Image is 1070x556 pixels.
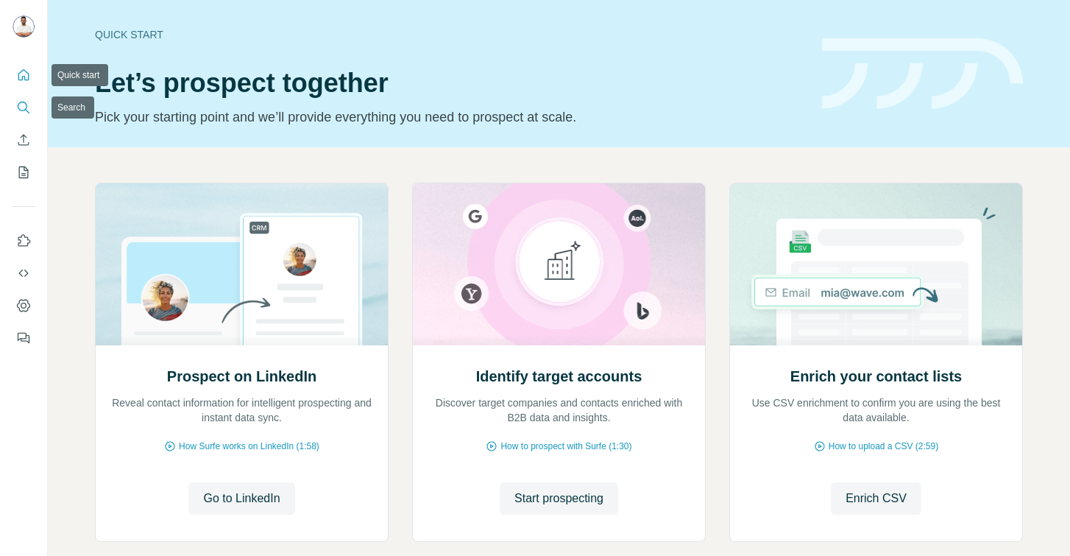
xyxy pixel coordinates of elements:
h2: Prospect on LinkedIn [167,366,316,387]
button: Quick start [12,62,35,88]
button: Use Surfe API [12,260,35,286]
button: Enrich CSV [12,127,35,153]
span: Go to LinkedIn [203,490,280,507]
button: Go to LinkedIn [188,482,294,515]
p: Use CSV enrichment to confirm you are using the best data available. [745,395,1007,425]
p: Discover target companies and contacts enriched with B2B data and insights. [428,395,690,425]
h2: Identify target accounts [476,366,642,387]
button: Feedback [12,325,35,351]
button: My lists [12,159,35,186]
div: Quick start [95,27,804,42]
span: How to prospect with Surfe (1:30) [500,440,631,453]
img: Prospect on LinkedIn [95,183,389,345]
img: banner [822,38,1023,110]
button: Search [12,94,35,121]
h2: Enrich your contact lists [790,366,962,387]
button: Enrich CSV [831,482,921,515]
button: Dashboard [12,292,35,319]
h1: Let’s prospect together [95,68,804,98]
span: Enrich CSV [846,490,907,507]
p: Reveal contact information for intelligent prospecting and instant data sync. [110,395,373,425]
img: Avatar [12,15,35,38]
span: How to upload a CSV (2:59) [829,440,938,453]
button: Use Surfe on LinkedIn [12,228,35,254]
span: How Surfe works on LinkedIn (1:58) [179,440,319,453]
span: Start prospecting [514,490,603,507]
p: Pick your starting point and we’ll provide everything you need to prospect at scale. [95,107,804,127]
img: Identify target accounts [412,183,706,345]
button: Start prospecting [500,482,618,515]
img: Enrich your contact lists [729,183,1023,345]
